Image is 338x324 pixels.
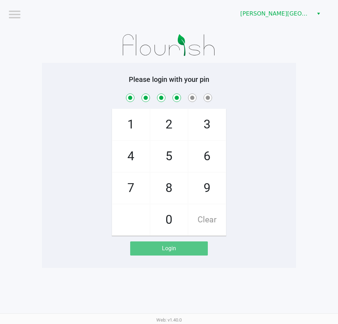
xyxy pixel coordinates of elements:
span: 2 [150,109,188,140]
span: 7 [112,173,150,204]
span: 6 [188,141,226,172]
span: 3 [188,109,226,140]
span: Web: v1.40.0 [156,317,182,323]
span: 0 [150,204,188,235]
span: 5 [150,141,188,172]
span: Clear [188,204,226,235]
span: 9 [188,173,226,204]
button: Select [313,7,324,20]
span: 1 [112,109,150,140]
span: [PERSON_NAME][GEOGRAPHIC_DATA] [240,10,309,18]
span: 8 [150,173,188,204]
h5: Please login with your pin [47,75,291,84]
span: 4 [112,141,150,172]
